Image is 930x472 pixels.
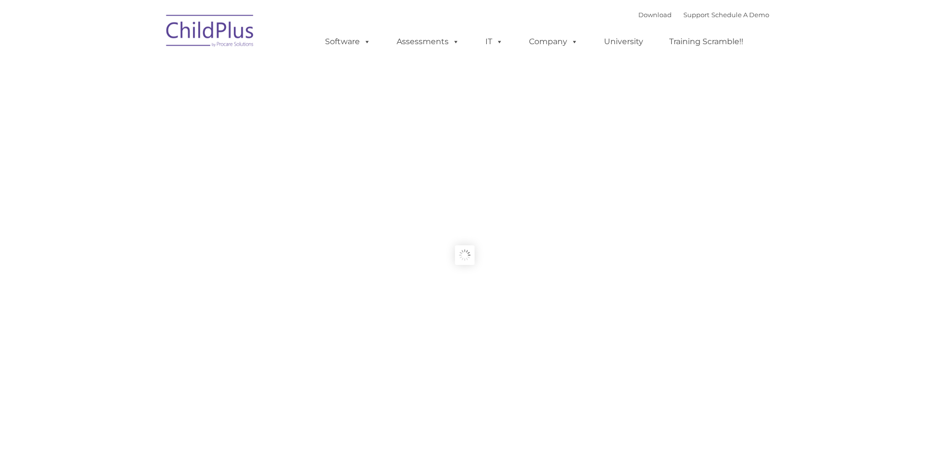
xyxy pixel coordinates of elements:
[519,32,588,52] a: Company
[315,32,380,52] a: Software
[476,32,513,52] a: IT
[594,32,653,52] a: University
[387,32,469,52] a: Assessments
[161,8,259,57] img: ChildPlus by Procare Solutions
[683,11,709,19] a: Support
[638,11,672,19] a: Download
[659,32,753,52] a: Training Scramble!!
[638,11,769,19] font: |
[711,11,769,19] a: Schedule A Demo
